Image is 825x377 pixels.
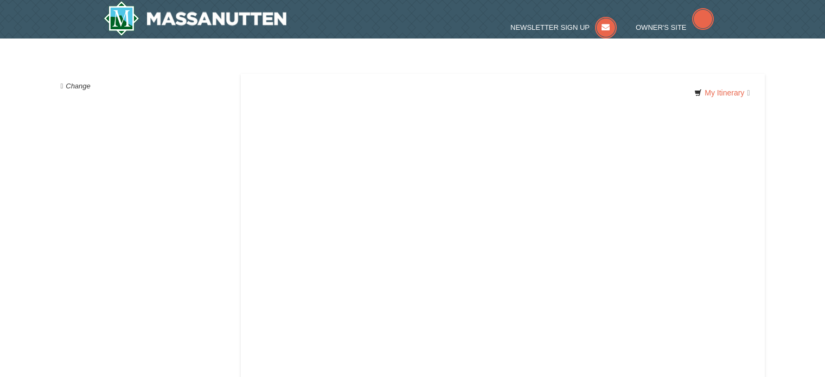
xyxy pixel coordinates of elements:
button: Change [60,80,91,92]
span: Owner's Site [636,23,687,31]
img: Massanutten Resort Logo [104,1,287,36]
span: Newsletter Sign Up [510,23,590,31]
a: Massanutten Resort [104,1,287,36]
a: Owner's Site [636,23,714,31]
a: Newsletter Sign Up [510,23,617,31]
a: My Itinerary [687,85,757,101]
